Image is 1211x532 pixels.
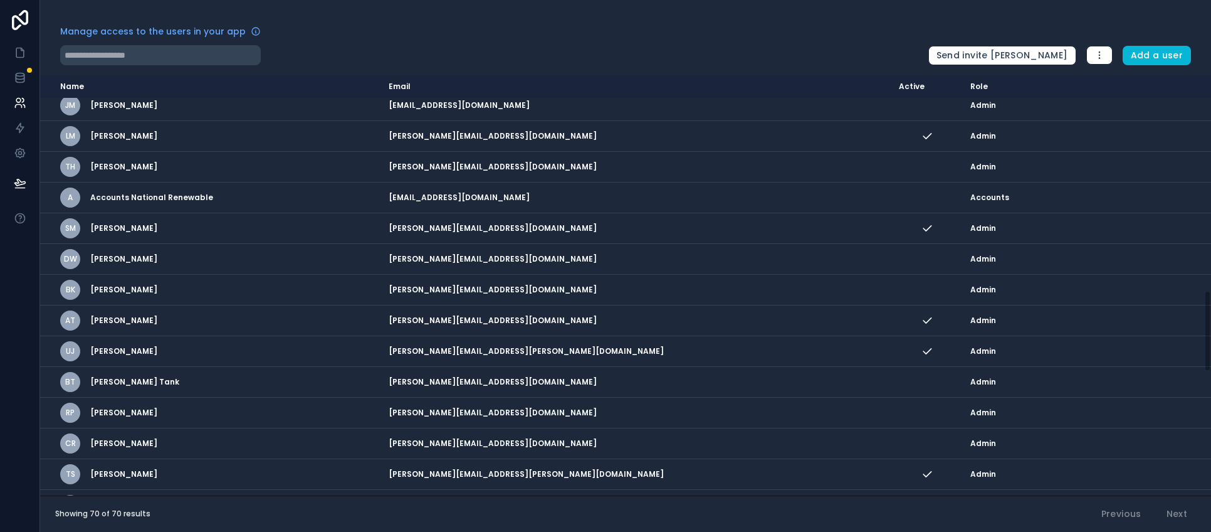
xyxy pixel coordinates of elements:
[970,439,996,449] span: Admin
[381,490,891,521] td: [PERSON_NAME][EMAIL_ADDRESS][DOMAIN_NAME]
[90,131,157,141] span: [PERSON_NAME]
[55,509,150,519] span: Showing 70 of 70 results
[970,193,1009,203] span: Accounts
[381,213,891,244] td: [PERSON_NAME][EMAIL_ADDRESS][DOMAIN_NAME]
[970,469,996,479] span: Admin
[65,316,75,326] span: AT
[381,428,891,459] td: [PERSON_NAME][EMAIL_ADDRESS][DOMAIN_NAME]
[65,162,75,172] span: TH
[66,408,75,418] span: RP
[90,254,157,264] span: [PERSON_NAME]
[90,316,157,326] span: [PERSON_NAME]
[66,285,75,295] span: BK
[90,439,157,449] span: [PERSON_NAME]
[40,75,1211,496] div: scrollable content
[90,162,157,172] span: [PERSON_NAME]
[64,254,77,264] span: DW
[1123,46,1192,66] button: Add a user
[381,121,891,152] td: [PERSON_NAME][EMAIL_ADDRESS][DOMAIN_NAME]
[970,377,996,387] span: Admin
[928,46,1076,66] button: Send invite [PERSON_NAME]
[970,316,996,326] span: Admin
[891,75,963,98] th: Active
[60,25,261,38] a: Manage access to the users in your app
[65,439,76,449] span: CR
[970,285,996,295] span: Admin
[90,377,179,387] span: [PERSON_NAME] Tank
[90,223,157,233] span: [PERSON_NAME]
[90,100,157,110] span: [PERSON_NAME]
[381,275,891,306] td: [PERSON_NAME][EMAIL_ADDRESS][DOMAIN_NAME]
[66,469,75,479] span: TS
[970,408,996,418] span: Admin
[66,131,75,141] span: LM
[90,408,157,418] span: [PERSON_NAME]
[65,100,75,110] span: JM
[381,367,891,398] td: [PERSON_NAME][EMAIL_ADDRESS][DOMAIN_NAME]
[60,25,246,38] span: Manage access to the users in your app
[970,346,996,356] span: Admin
[970,162,996,172] span: Admin
[970,100,996,110] span: Admin
[381,90,891,121] td: [EMAIL_ADDRESS][DOMAIN_NAME]
[970,254,996,264] span: Admin
[381,459,891,490] td: [PERSON_NAME][EMAIL_ADDRESS][PERSON_NAME][DOMAIN_NAME]
[381,183,891,213] td: [EMAIL_ADDRESS][DOMAIN_NAME]
[381,398,891,428] td: [PERSON_NAME][EMAIL_ADDRESS][DOMAIN_NAME]
[970,131,996,141] span: Admin
[65,377,75,387] span: BT
[381,306,891,336] td: [PERSON_NAME][EMAIL_ADDRESS][DOMAIN_NAME]
[381,244,891,275] td: [PERSON_NAME][EMAIL_ADDRESS][DOMAIN_NAME]
[963,75,1162,98] th: Role
[65,223,76,233] span: SM
[90,346,157,356] span: [PERSON_NAME]
[381,152,891,183] td: [PERSON_NAME][EMAIL_ADDRESS][DOMAIN_NAME]
[90,193,213,203] span: Accounts National Renewable
[40,75,381,98] th: Name
[970,223,996,233] span: Admin
[381,75,891,98] th: Email
[68,193,73,203] span: A
[381,336,891,367] td: [PERSON_NAME][EMAIL_ADDRESS][PERSON_NAME][DOMAIN_NAME]
[90,285,157,295] span: [PERSON_NAME]
[90,469,157,479] span: [PERSON_NAME]
[66,346,75,356] span: UJ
